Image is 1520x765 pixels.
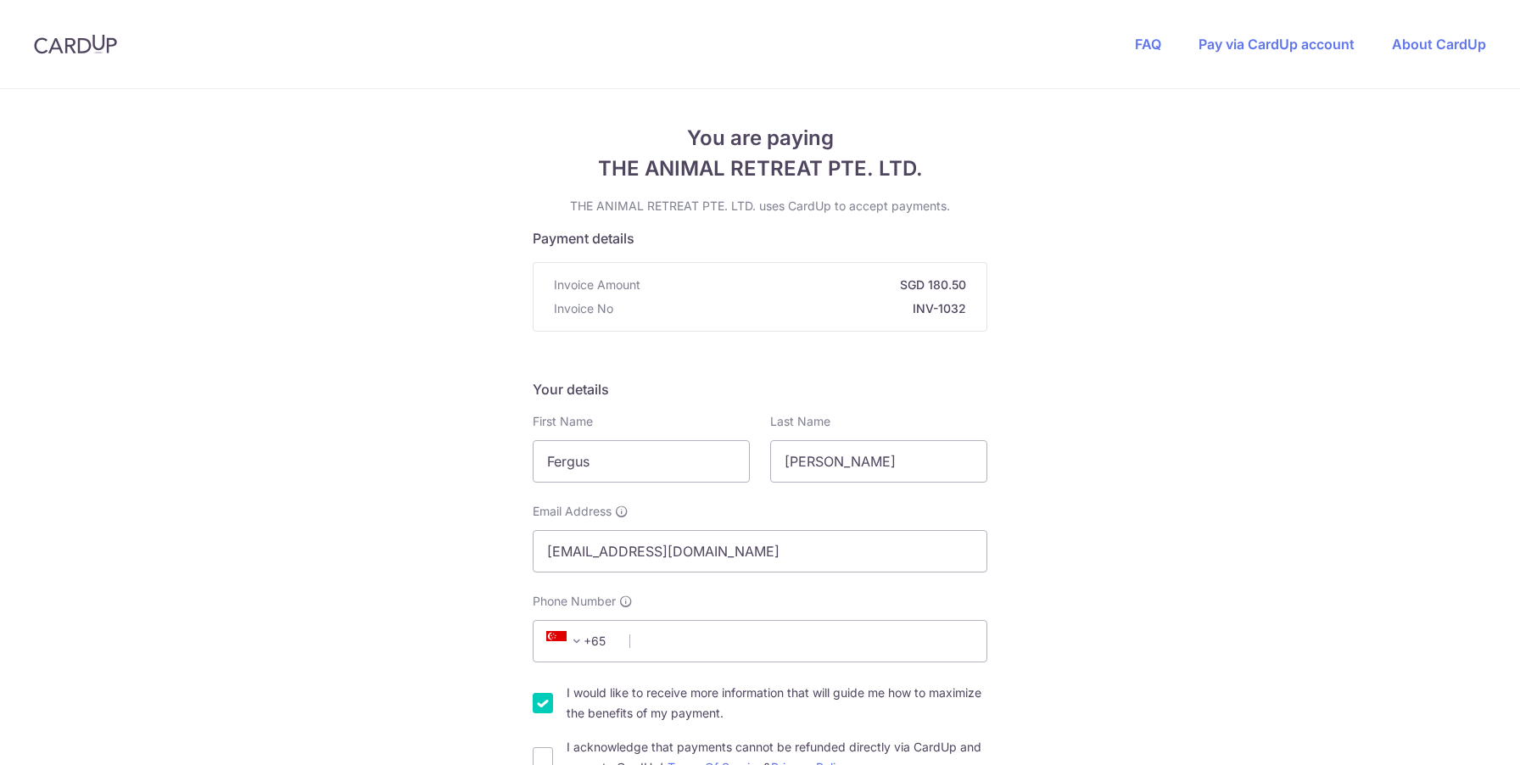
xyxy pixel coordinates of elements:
[533,440,750,483] input: First name
[620,300,966,317] strong: INV-1032
[1392,36,1486,53] a: About CardUp
[554,276,640,293] span: Invoice Amount
[533,593,616,610] span: Phone Number
[533,530,987,572] input: Email address
[533,503,612,520] span: Email Address
[546,631,587,651] span: +65
[533,154,987,184] span: THE ANIMAL RETREAT PTE. LTD.
[1135,36,1161,53] a: FAQ
[647,276,966,293] strong: SGD 180.50
[533,123,987,154] span: You are paying
[1199,36,1355,53] a: Pay via CardUp account
[533,379,987,399] h5: Your details
[770,440,987,483] input: Last name
[533,198,987,215] p: THE ANIMAL RETREAT PTE. LTD. uses CardUp to accept payments.
[541,631,617,651] span: +65
[554,300,613,317] span: Invoice No
[533,228,987,248] h5: Payment details
[34,34,117,54] img: CardUp
[533,413,593,430] label: First Name
[567,683,987,723] label: I would like to receive more information that will guide me how to maximize the benefits of my pa...
[770,413,830,430] label: Last Name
